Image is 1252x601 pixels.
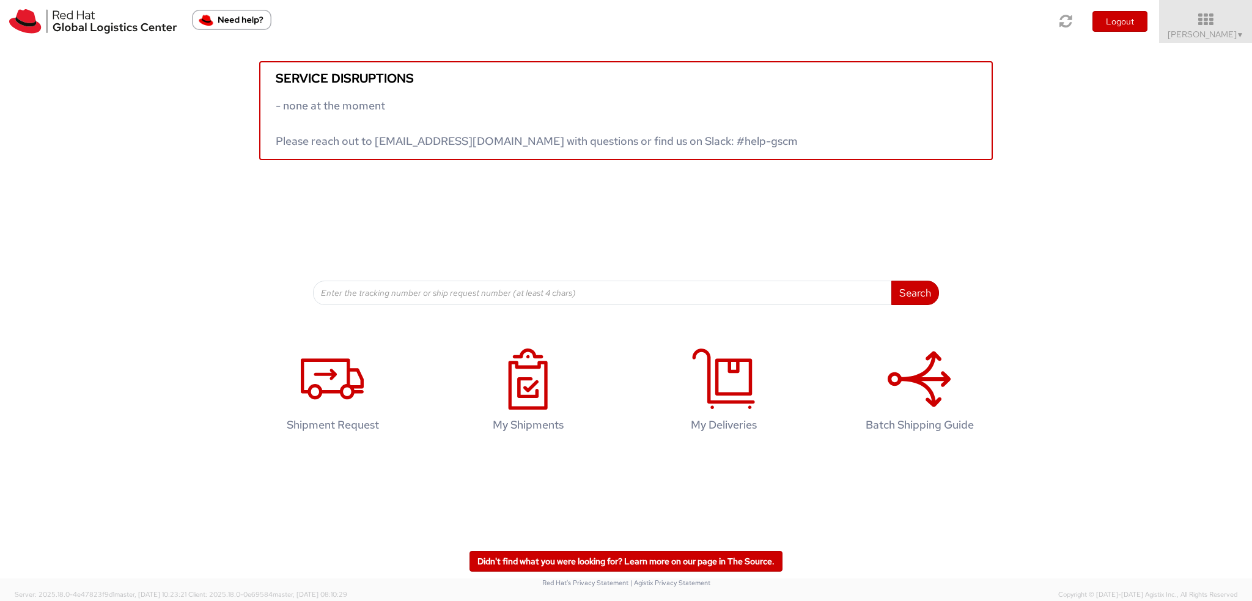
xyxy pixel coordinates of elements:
h4: My Deliveries [645,419,803,431]
h4: Shipment Request [254,419,411,431]
button: Logout [1092,11,1147,32]
span: ▼ [1237,30,1244,40]
button: Need help? [192,10,271,30]
a: Shipment Request [241,336,424,450]
a: Didn't find what you were looking for? Learn more on our page in The Source. [469,551,782,572]
span: Client: 2025.18.0-0e69584 [188,590,347,599]
a: Batch Shipping Guide [828,336,1011,450]
span: [PERSON_NAME] [1168,29,1244,40]
h4: My Shipments [449,419,607,431]
span: Copyright © [DATE]-[DATE] Agistix Inc., All Rights Reserved [1058,590,1237,600]
a: My Shipments [436,336,620,450]
h4: Batch Shipping Guide [841,419,998,431]
span: master, [DATE] 08:10:29 [273,590,347,599]
a: Red Hat's Privacy Statement [542,578,628,587]
span: master, [DATE] 10:23:21 [114,590,186,599]
h5: Service disruptions [276,72,976,85]
img: rh-logistics-00dfa346123c4ec078e1.svg [9,9,177,34]
span: - none at the moment Please reach out to [EMAIL_ADDRESS][DOMAIN_NAME] with questions or find us o... [276,98,798,148]
a: My Deliveries [632,336,816,450]
a: Service disruptions - none at the moment Please reach out to [EMAIL_ADDRESS][DOMAIN_NAME] with qu... [259,61,993,160]
a: | Agistix Privacy Statement [630,578,710,587]
input: Enter the tracking number or ship request number (at least 4 chars) [313,281,892,305]
span: Server: 2025.18.0-4e47823f9d1 [15,590,186,599]
button: Search [891,281,939,305]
